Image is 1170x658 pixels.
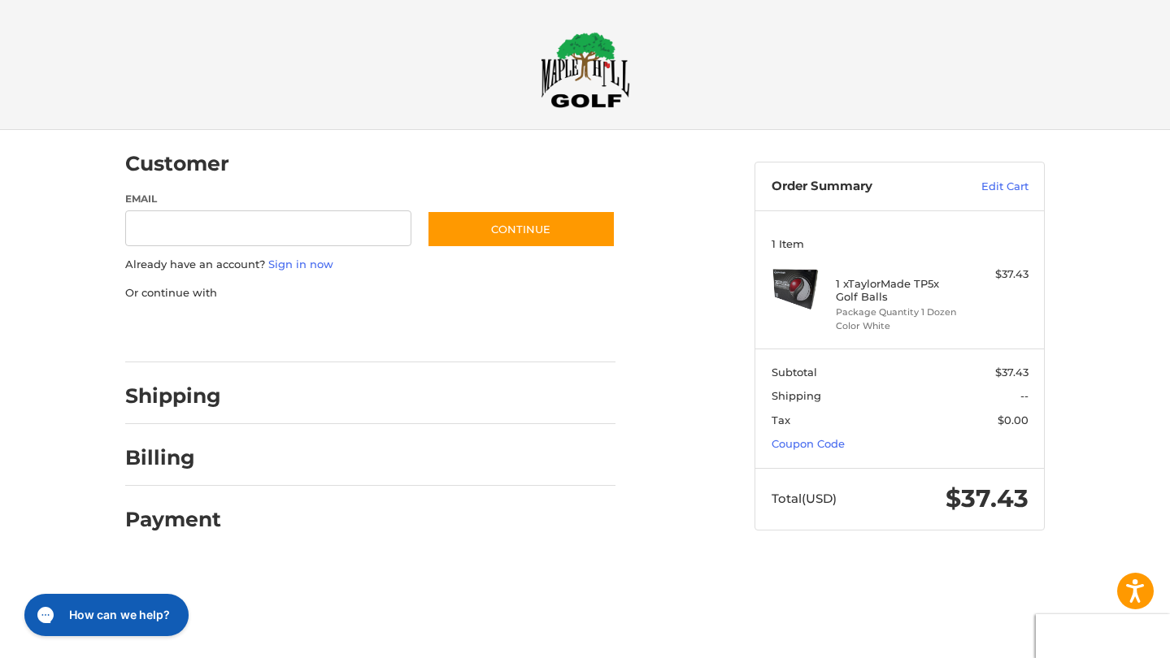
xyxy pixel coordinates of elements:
[268,258,333,271] a: Sign in now
[396,317,518,346] iframe: PayPal-venmo
[946,483,1029,513] span: $37.43
[125,192,411,206] label: Email
[946,179,1029,195] a: Edit Cart
[998,413,1029,426] span: $0.00
[836,305,960,319] li: Package Quantity 1 Dozen
[772,366,817,379] span: Subtotal
[964,266,1029,283] div: $37.43
[125,285,615,301] p: Or continue with
[772,437,845,450] a: Coupon Code
[1036,614,1170,658] iframe: Google Customer Reviews
[541,32,630,108] img: Maple Hill Golf
[836,319,960,333] li: Color White
[258,317,380,346] iframe: PayPal-paylater
[772,413,790,426] span: Tax
[16,588,194,642] iframe: Gorgias live chat messenger
[125,151,229,176] h2: Customer
[427,210,615,248] button: Continue
[125,383,221,409] h2: Shipping
[772,491,837,506] span: Total (USD)
[1020,389,1029,402] span: --
[772,389,821,402] span: Shipping
[995,366,1029,379] span: $37.43
[125,507,221,532] h2: Payment
[836,277,960,304] h4: 1 x TaylorMade TP5x Golf Balls
[120,317,242,346] iframe: PayPal-paypal
[125,445,220,470] h2: Billing
[125,257,615,273] p: Already have an account?
[772,237,1029,250] h3: 1 Item
[772,179,946,195] h3: Order Summary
